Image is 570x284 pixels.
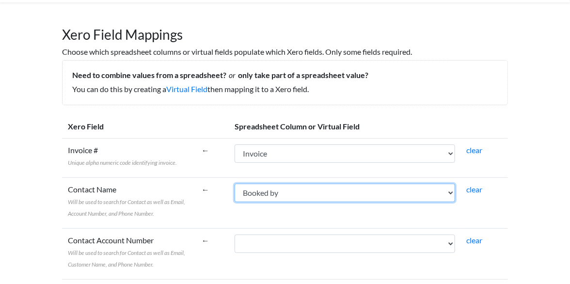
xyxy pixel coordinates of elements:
[68,144,177,168] label: Invoice #
[196,177,229,228] td: ←
[229,115,508,139] th: Spreadsheet Column or Virtual Field
[522,236,558,272] iframe: Drift Widget Chat Controller
[72,70,498,79] h5: Need to combine values from a spreadsheet? only take part of a spreadsheet value?
[68,184,190,219] label: Contact Name
[196,228,229,279] td: ←
[62,17,508,43] h1: Xero Field Mappings
[68,159,177,166] span: Unique alpha numeric code identifying invoice.
[467,145,483,155] a: clear
[467,185,483,194] a: clear
[62,47,508,56] h6: Choose which spreadsheet columns or virtual fields populate which Xero fields. Only some fields r...
[226,70,238,79] i: or
[68,249,185,268] span: Will be used to search for Contact as well as Email, Customer Name, and Phone Number.
[72,83,498,95] p: You can do this by creating a then mapping it to a Xero field.
[467,236,483,245] a: clear
[62,115,196,139] th: Xero Field
[68,198,185,217] span: Will be used to search for Contact as well as Email, Account Number, and Phone Number.
[196,138,229,177] td: ←
[166,84,207,94] a: Virtual Field
[68,235,190,269] label: Contact Account Number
